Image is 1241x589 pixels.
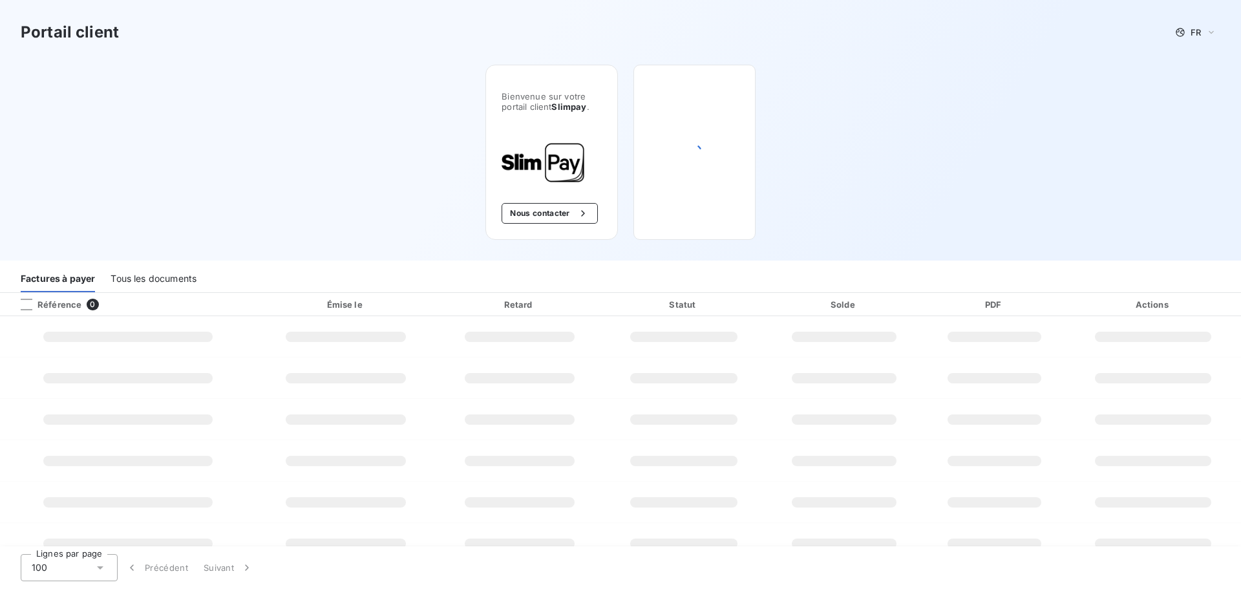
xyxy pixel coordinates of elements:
[21,265,95,292] div: Factures à payer
[1191,27,1201,37] span: FR
[118,554,196,581] button: Précédent
[926,298,1063,311] div: PDF
[502,91,602,112] span: Bienvenue sur votre portail client .
[767,298,920,311] div: Solde
[439,298,600,311] div: Retard
[87,299,98,310] span: 0
[1068,298,1238,311] div: Actions
[258,298,434,311] div: Émise le
[10,299,81,310] div: Référence
[32,561,47,574] span: 100
[502,143,584,182] img: Company logo
[111,265,196,292] div: Tous les documents
[21,21,119,44] h3: Portail client
[502,203,597,224] button: Nous contacter
[196,554,261,581] button: Suivant
[605,298,762,311] div: Statut
[551,102,586,112] span: Slimpay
